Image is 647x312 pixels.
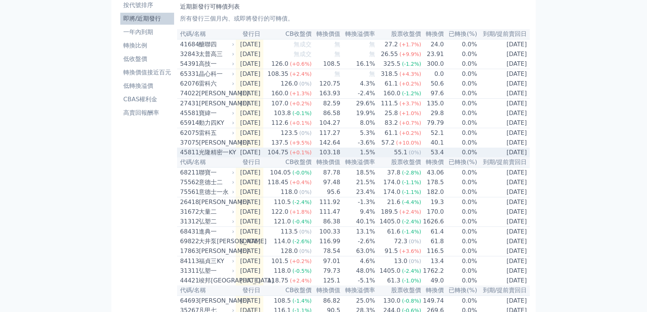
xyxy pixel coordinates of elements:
td: [DATE] [236,177,263,187]
div: 1405.0 [378,217,402,226]
div: 126.0 [279,79,299,88]
a: 低轉換溢價 [120,80,174,92]
td: -2.6% [341,237,375,246]
td: 61.8 [421,237,444,246]
div: 74022 [180,89,197,98]
span: (+0.2%) [290,101,312,106]
td: 61.4 [421,227,444,237]
td: 0.0% [444,197,477,207]
span: (+0.4%) [290,179,312,185]
td: 0.0% [444,217,477,227]
td: [DATE] [236,99,263,109]
td: [DATE] [236,69,263,79]
span: (+2.4%) [290,71,312,77]
div: 174.0 [382,188,402,197]
td: [DATE] [236,39,263,49]
span: (0%) [299,229,312,235]
td: [DATE] [477,59,530,69]
td: [DATE] [236,108,263,118]
td: 0.0% [444,256,477,266]
div: [PERSON_NAME] [199,198,233,207]
span: (+0.6%) [290,61,312,67]
span: 無成交 [294,41,312,48]
td: [DATE] [477,118,530,128]
td: 182.0 [421,187,444,197]
div: 雷科六 [199,79,233,88]
td: 116.5 [421,246,444,256]
td: 0.0% [444,167,477,177]
td: [DATE] [477,227,530,237]
td: 0.0% [444,89,477,99]
div: 雷科五 [199,129,233,138]
span: (+3.7%) [399,101,421,106]
td: 0.0% [444,237,477,246]
td: [DATE] [477,246,530,256]
li: 按代號排序 [120,1,174,10]
div: 121.0 [272,217,292,226]
td: [DATE] [236,217,263,227]
th: 發行日 [236,29,263,39]
div: 91.5 [383,247,400,256]
div: [PERSON_NAME] [199,247,233,256]
td: 23.4% [341,187,375,197]
div: 61.6 [386,227,402,236]
td: 0.0% [444,246,477,256]
span: (+1.8%) [290,209,312,215]
div: 13.0 [393,257,409,266]
div: 意德士一永 [199,188,233,197]
div: 174.0 [382,178,402,187]
div: 103.8 [272,109,292,118]
td: [DATE] [477,69,530,79]
span: 無 [369,50,375,58]
td: [DATE] [236,49,263,59]
th: 代碼/名稱 [177,29,236,39]
li: 低收盤價 [120,55,174,64]
li: 即將/近期發行 [120,14,174,23]
div: 118.0 [279,188,299,197]
td: 23.91 [421,49,444,59]
td: -2.4% [341,89,375,99]
div: 動力四KY [199,118,233,127]
div: 光隆精密一KY [199,148,233,157]
th: 轉換價值 [312,157,341,167]
td: 0.0% [444,108,477,118]
div: 69822 [180,237,197,246]
td: [DATE] [477,187,530,197]
div: 27431 [180,99,197,108]
span: (-2.6%) [292,238,312,244]
div: 45811 [180,148,197,157]
a: 一年內到期 [120,26,174,38]
div: 61.1 [383,79,400,88]
li: 低轉換溢價 [120,81,174,90]
td: [DATE] [477,108,530,118]
td: [DATE] [236,207,263,217]
span: (+0.1%) [290,149,312,155]
td: 300.0 [421,59,444,69]
span: (+1.7%) [399,41,421,47]
div: 110.5 [272,198,292,207]
td: 40.1% [341,217,375,227]
div: 54391 [180,59,197,68]
li: 高賣回報酬率 [120,108,174,117]
td: 43.06 [421,167,444,177]
td: 178.5 [421,177,444,187]
a: CBAS權利金 [120,93,174,105]
span: (-0.0%) [292,170,312,176]
span: (0%) [409,238,421,244]
td: [DATE] [477,89,530,99]
td: [DATE] [236,237,263,246]
td: [DATE] [236,256,263,266]
td: [DATE] [477,167,530,177]
span: (-4.4%) [402,199,421,205]
span: (-2.4%) [402,219,421,225]
td: 78.54 [312,246,341,256]
span: (0%) [299,81,312,87]
a: 高賣回報酬率 [120,107,174,119]
th: 轉換價 [421,157,444,167]
div: 118.45 [266,178,290,187]
td: 86.38 [312,217,341,227]
span: (+4.3%) [399,71,421,77]
td: 82.59 [312,99,341,109]
td: [DATE] [236,187,263,197]
td: [DATE] [477,237,530,246]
